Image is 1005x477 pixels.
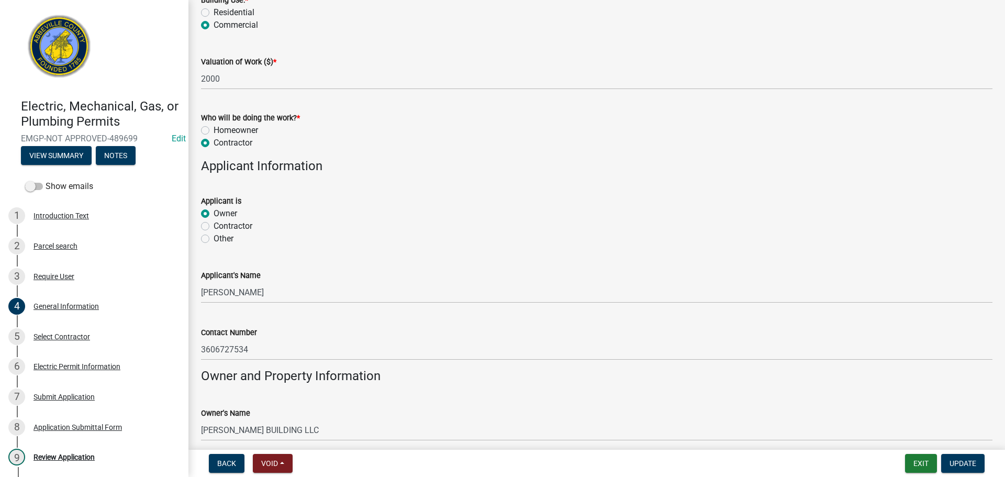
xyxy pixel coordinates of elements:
[201,59,276,66] label: Valuation of Work ($)
[21,134,167,143] span: EMGP-NOT APPROVED-489699
[950,459,976,468] span: Update
[8,389,25,405] div: 7
[941,454,985,473] button: Update
[33,393,95,401] div: Submit Application
[21,146,92,165] button: View Summary
[201,115,300,122] label: Who will be doing the work?
[217,459,236,468] span: Back
[25,180,93,193] label: Show emails
[8,207,25,224] div: 1
[214,124,258,137] label: Homeowner
[201,329,257,337] label: Contact Number
[209,454,244,473] button: Back
[905,454,937,473] button: Exit
[33,363,120,370] div: Electric Permit Information
[8,238,25,254] div: 2
[201,198,241,205] label: Applicant is
[214,207,237,220] label: Owner
[201,159,992,174] h4: Applicant Information
[21,99,180,129] h4: Electric, Mechanical, Gas, or Plumbing Permits
[253,454,293,473] button: Void
[8,328,25,345] div: 5
[21,11,98,88] img: Abbeville County, South Carolina
[33,333,90,340] div: Select Contractor
[201,272,261,280] label: Applicant's Name
[8,358,25,375] div: 6
[96,152,136,160] wm-modal-confirm: Notes
[201,369,992,384] h4: Owner and Property Information
[214,19,258,31] label: Commercial
[33,273,74,280] div: Require User
[33,453,95,461] div: Review Application
[8,298,25,315] div: 4
[261,459,278,468] span: Void
[33,212,89,219] div: Introduction Text
[8,268,25,285] div: 3
[33,424,122,431] div: Application Submittal Form
[21,152,92,160] wm-modal-confirm: Summary
[96,146,136,165] button: Notes
[8,419,25,436] div: 8
[172,134,186,143] wm-modal-confirm: Edit Application Number
[214,232,233,245] label: Other
[33,242,77,250] div: Parcel search
[214,6,254,19] label: Residential
[8,449,25,465] div: 9
[214,220,252,232] label: Contractor
[201,410,250,417] label: Owner's Name
[172,134,186,143] a: Edit
[214,137,252,149] label: Contractor
[33,303,99,310] div: General Information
